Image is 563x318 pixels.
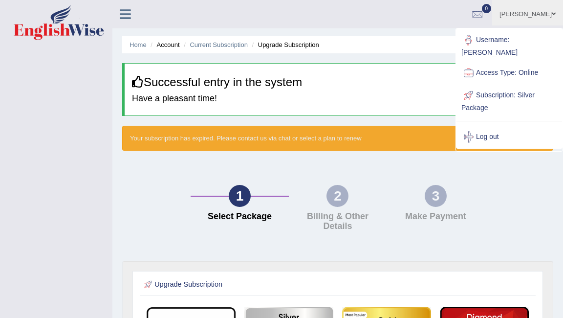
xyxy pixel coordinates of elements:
[132,76,545,89] h3: Successful entry in the system
[122,126,553,151] div: Your subscription has expired. Please contact us via chat or select a plan to renew
[229,185,251,207] div: 1
[294,212,382,231] h4: Billing & Other Details
[456,62,562,84] a: Access Type: Online
[482,4,492,13] span: 0
[391,212,479,222] h4: Make Payment
[195,212,283,222] h4: Select Package
[456,29,562,62] a: Username: [PERSON_NAME]
[425,185,447,207] div: 3
[190,41,248,48] a: Current Subscription
[130,41,147,48] a: Home
[132,94,545,104] h4: Have a pleasant time!
[456,84,562,117] a: Subscription: Silver Package
[326,185,348,207] div: 2
[250,40,319,49] li: Upgrade Subscription
[142,278,385,291] h2: Upgrade Subscription
[148,40,179,49] li: Account
[456,126,562,148] a: Log out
